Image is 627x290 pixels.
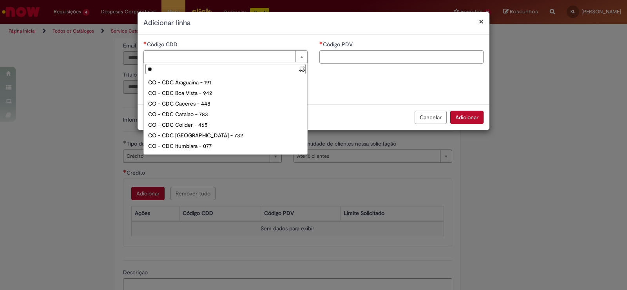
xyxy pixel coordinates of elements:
div: CO - CDC Caceres - 448 [145,98,306,109]
div: CO - CDC Colider - 465 [145,120,306,130]
div: CO - CDC [GEOGRAPHIC_DATA] - 732 [145,130,306,141]
div: CO - CDC Itumbiara - 077 [145,141,306,151]
div: CO - CDC Boa Vista - 942 [145,88,306,98]
ul: Código CDD [144,76,307,154]
div: CO - CDC Araguaina - 191 [145,77,306,88]
div: CO - CDC Rio Branco - 572 [145,151,306,162]
div: CO - CDC Catalao - 783 [145,109,306,120]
